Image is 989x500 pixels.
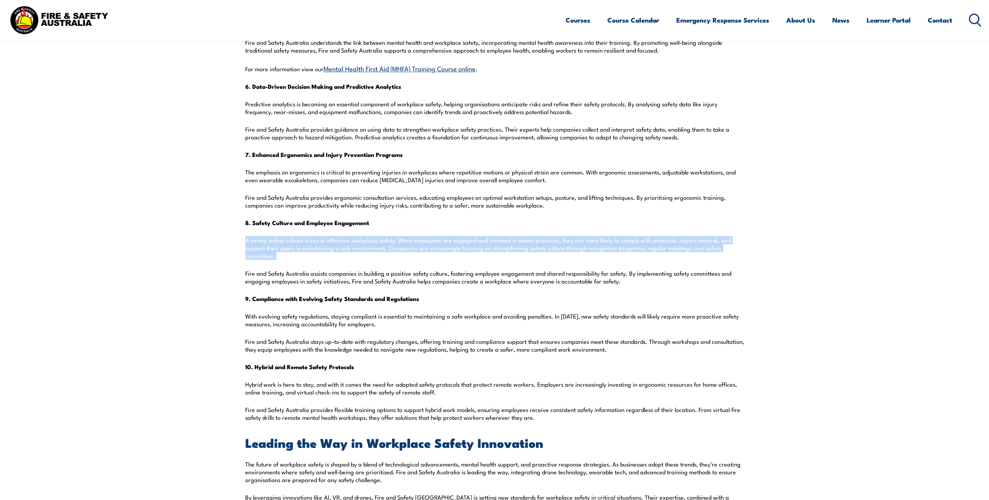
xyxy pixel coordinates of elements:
[566,10,590,30] a: Courses
[245,460,744,484] p: The future of workplace safety is shaped by a blend of technological advancements, mental health ...
[245,194,744,209] p: Fire and Safety Australia provides ergonomic consultation services, educating employees on optima...
[324,63,476,73] a: Mental Health First Aid (MHFA) Training Course online
[245,168,744,184] p: The emphasis on ergonomics is critical to preventing injuries in workplaces where repetitive moti...
[786,10,815,30] a: About Us
[245,406,744,421] p: Fire and Safety Australia provides flexible training options to support hybrid work models, ensur...
[245,294,419,303] strong: 9. Compliance with Evolving Safety Standards and Regulations
[245,380,744,396] p: Hybrid work is here to stay, and with it comes the need for adapted safety protocols that protect...
[245,39,744,54] p: Fire and Safety Australia understands the link between mental health and workplace safety, incorp...
[928,10,952,30] a: Contact
[245,100,744,116] p: Predictive analytics is becoming an essential component of workplace safety, helping organisation...
[245,150,403,159] strong: 7. Enhanced Ergonomics and Injury Prevention Programs
[867,10,911,30] a: Learner Portal
[245,437,744,448] h2: Leading the Way in Workplace Safety Innovation
[245,269,744,285] p: Fire and Safety Australia assists companies in building a positive safety culture, fostering empl...
[832,10,849,30] a: News
[245,125,744,141] p: Fire and Safety Australia provides guidance on using data to strengthen workplace safety practice...
[676,10,769,30] a: Emergency Response Services
[245,82,401,91] strong: 6. Data-Driven Decision Making and Predictive Analytics
[245,236,744,260] p: A strong safety culture is key to effective workplace safety. When employees are engaged and inve...
[245,218,369,227] strong: 8. Safety Culture and Employee Engagement
[245,312,744,328] p: With evolving safety regulations, staying compliant is essential to maintaining a safe workplace ...
[245,362,354,371] strong: 10. Hybrid and Remote Safety Protocols
[245,338,744,353] p: Fire and Safety Australia stays up-to-date with regulatory changes, offering training and complia...
[607,10,659,30] a: Course Calendar
[245,64,744,73] p: For more information view our .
